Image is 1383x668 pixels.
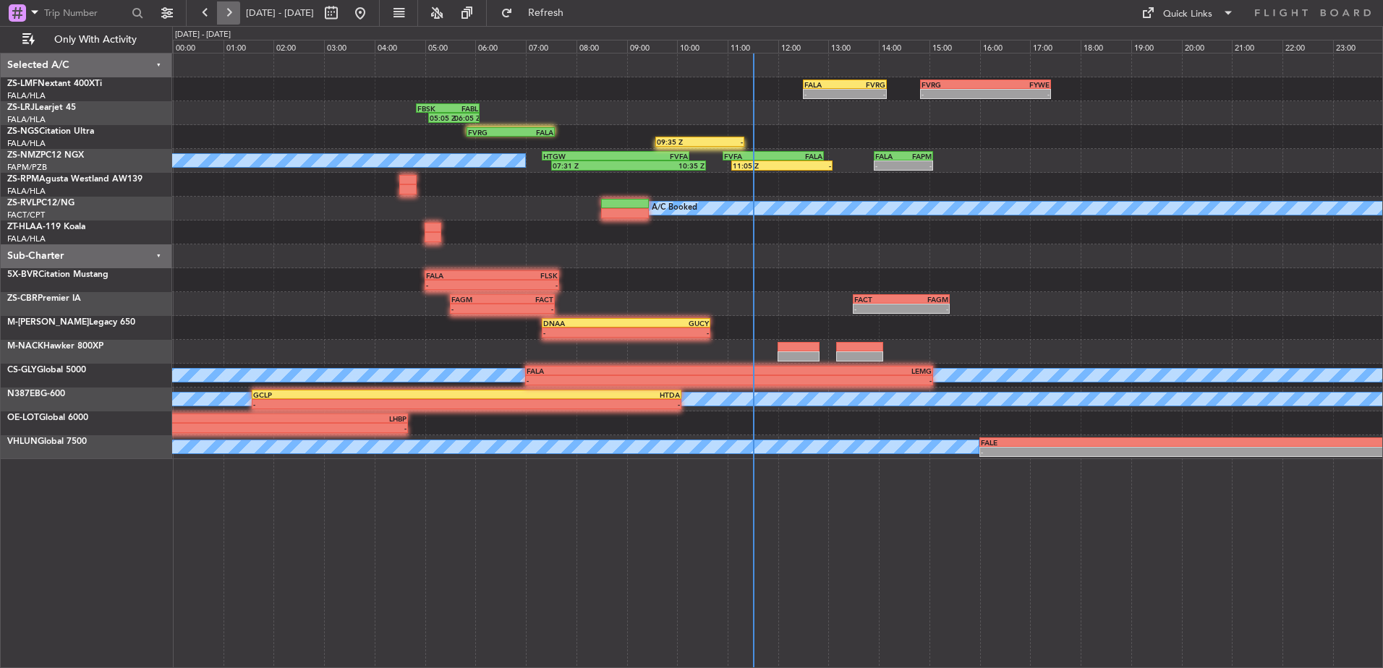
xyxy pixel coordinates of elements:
[986,80,1050,89] div: FYWE
[7,175,142,184] a: ZS-RPMAgusta Westland AW139
[804,90,845,98] div: -
[616,152,688,160] div: FVFA
[7,437,38,446] span: VHLUN
[224,40,274,53] div: 01:00
[7,103,76,112] a: ZS-LRJLearjet 45
[7,294,38,303] span: ZS-CBR
[724,152,773,160] div: FVFA
[7,103,35,112] span: ZS-LRJ
[875,161,903,170] div: -
[426,281,492,289] div: -
[7,437,87,446] a: VHLUNGlobal 7500
[511,128,553,137] div: FALA
[7,210,45,220] a: FACT/CPT
[854,304,901,313] div: -
[828,40,879,53] div: 13:00
[1131,40,1182,53] div: 19:00
[454,114,478,122] div: 06:05 Z
[44,2,127,24] input: Trip Number
[7,318,135,327] a: M-[PERSON_NAME]Legacy 650
[7,127,39,136] span: ZS-NGS
[543,152,616,160] div: HTGW
[922,80,985,89] div: FVRG
[526,40,576,53] div: 07:00
[16,28,157,51] button: Only With Activity
[7,151,41,160] span: ZS-NMZ
[430,114,454,122] div: 05:05 Z
[879,40,929,53] div: 14:00
[903,161,932,170] div: -
[629,161,705,170] div: 10:35 Z
[576,40,627,53] div: 08:00
[475,40,526,53] div: 06:00
[425,40,476,53] div: 05:00
[38,35,153,45] span: Only With Activity
[451,304,503,313] div: -
[7,186,46,197] a: FALA/HLA
[699,137,742,146] div: -
[7,151,84,160] a: ZS-NMZPC12 NGX
[7,294,81,303] a: ZS-CBRPremier IA
[875,152,903,160] div: FALA
[7,80,38,88] span: ZS-LMF
[375,40,425,53] div: 04:00
[729,367,932,375] div: LEMG
[986,90,1050,98] div: -
[173,40,224,53] div: 00:00
[451,295,503,304] div: FAGM
[7,318,89,327] span: M-[PERSON_NAME]
[981,448,1297,456] div: -
[7,138,46,149] a: FALA/HLA
[782,161,831,170] div: -
[7,390,65,398] a: N387EBG-600
[845,80,885,89] div: FVRG
[467,400,680,408] div: -
[7,234,46,244] a: FALA/HLA
[7,366,37,374] span: CS-GLY
[160,424,407,432] div: -
[7,127,94,136] a: ZS-NGSCitation Ultra
[1030,40,1081,53] div: 17:00
[253,400,467,408] div: -
[543,328,626,337] div: -
[553,161,629,170] div: 07:31 Z
[980,40,1031,53] div: 16:00
[175,29,231,41] div: [DATE] - [DATE]
[652,197,697,219] div: A/C Booked
[626,328,709,337] div: -
[1163,7,1212,22] div: Quick Links
[903,152,932,160] div: FAPM
[7,80,102,88] a: ZS-LMFNextant 400XTi
[502,304,553,313] div: -
[7,175,39,184] span: ZS-RPM
[494,1,581,25] button: Refresh
[929,40,980,53] div: 15:00
[7,270,108,279] a: 5X-BVRCitation Mustang
[7,414,39,422] span: OE-LOT
[845,90,885,98] div: -
[273,40,324,53] div: 02:00
[1081,40,1131,53] div: 18:00
[677,40,728,53] div: 10:00
[467,390,680,399] div: HTDA
[7,162,47,173] a: FAPM/PZB
[1182,40,1233,53] div: 20:00
[657,137,699,146] div: 09:35 Z
[729,376,932,385] div: -
[922,90,985,98] div: -
[7,199,36,207] span: ZS-RVL
[543,319,626,327] div: DNAA
[728,40,778,53] div: 11:00
[1282,40,1333,53] div: 22:00
[854,295,901,304] div: FACT
[733,161,782,170] div: 11:05 Z
[7,223,85,231] a: ZT-HLAA-119 Koala
[773,152,822,160] div: FALA
[502,295,553,304] div: FACT
[1134,1,1241,25] button: Quick Links
[7,223,36,231] span: ZT-HLA
[448,104,478,113] div: FABL
[7,342,43,351] span: M-NACK
[160,414,407,423] div: LHBP
[527,367,729,375] div: FALA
